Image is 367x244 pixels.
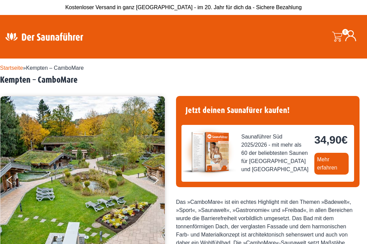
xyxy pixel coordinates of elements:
span: Kempten – CamboMare [26,65,84,71]
span: 0 [342,29,348,35]
bdi: 34,90 [314,134,348,146]
button: Previous [7,173,24,190]
h4: Jetzt deinen Saunafürer kaufen! [181,101,354,119]
span: € [342,134,348,146]
span: Saunaführer Süd 2025/2026 - mit mehr als 60 der beliebtesten Saunen für [GEOGRAPHIC_DATA] und [GE... [241,133,309,174]
a: Mehr erfahren [314,153,349,175]
button: Next [152,173,169,190]
img: der-saunafuehrer-2025-sued.jpg [181,125,236,179]
span: Kostenloser Versand in ganz [GEOGRAPHIC_DATA] - im 20. Jahr für dich da - Sichere Bezahlung [65,4,302,10]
